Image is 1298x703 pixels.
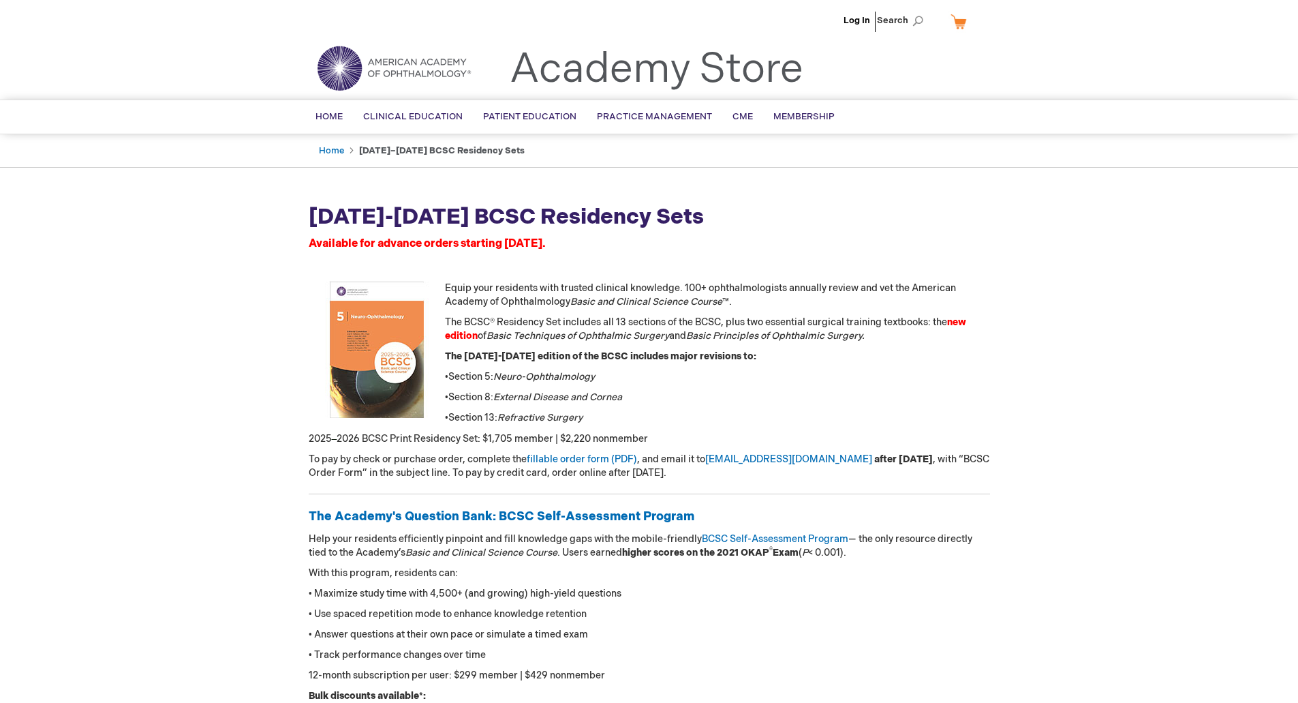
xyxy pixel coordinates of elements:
[309,411,990,425] p: •
[597,111,712,122] span: Practice Management
[692,330,862,342] em: asic Principles of Ophthalmic Surgery
[309,533,990,560] p: Help your residents efficiently pinpoint and fill knowledge gaps with the mobile-friendly — the o...
[497,412,583,423] em: Refractive Surgery
[319,145,344,156] a: Home
[732,111,753,122] span: CME
[448,391,622,403] span: Section 8:
[309,316,990,343] p: The BCSC® Residency Set includes all 13 sections of the BCSC, plus two essential surgical trainin...
[877,7,929,34] span: Search
[309,511,694,523] a: The Academy's Question Bank: BCSC Self-Assessment Program
[448,412,583,423] span: Section 13:
[309,391,990,404] p: •
[527,453,637,465] a: fillable order form (PDF)
[309,204,704,230] strong: [DATE]-[DATE] BCSC Residency Sets
[570,296,722,308] em: Basic and Clinical Science Course
[483,111,576,122] span: Patient Education
[309,237,546,250] span: Available for advance orders starting [DATE].
[363,111,463,122] span: Clinical Education
[686,330,692,342] em: B
[309,669,990,683] p: 12-month subscription per user: $299 member | $429 nonmember
[773,111,835,122] span: Membership
[309,282,445,418] img: BCSC 2020-2021 Section 4
[622,547,799,558] strong: higher scores on the 2021 OKAP Exam
[309,509,694,524] strong: The Academy's Question Bank: BCSC Self-Assessment Program
[844,15,870,26] a: Log In
[493,371,595,383] em: Neuro-Ophthalmology
[705,453,872,465] a: [EMAIL_ADDRESS][DOMAIN_NAME]
[874,453,933,465] strong: after [DATE]
[309,690,426,702] strong: Bulk discounts available*:
[309,432,990,446] p: 2025 2026 BCSC Print Residency Set: $1,705 member | $2,220 nonmember
[405,547,557,558] em: Basic and Clinical Science Course
[332,433,337,444] span: –
[769,546,773,554] sup: ®
[493,391,622,403] em: External Disease and Cornea
[309,567,990,580] p: With this program, residents can:
[309,628,990,642] p: • Answer questions at their own pace or simulate a timed exam
[309,370,990,384] p: •
[802,547,808,558] em: P
[309,282,990,309] p: Equip your residents with trusted clinical knowledge. 100+ ophthalmologists annually review and v...
[486,330,669,342] em: Basic Techniques of Ophthalmic Surgery
[309,453,990,480] p: To pay by check or purchase order, complete the , and email it to , with “BCSC Order Form” in the...
[309,587,990,601] p: • Maximize study time with 4,500+ (and growing) high-yield questions
[702,533,848,545] a: BCSC Self-Assessment Program
[309,608,990,621] p: • Use spaced repetition mode to enhance knowledge retention
[448,371,595,383] span: Section 5:
[309,648,990,662] p: • Track performance changes over time
[510,45,803,94] a: Academy Store
[445,350,756,362] strong: The [DATE]-[DATE] edition of the BCSC includes major revisions to:
[315,111,343,122] span: Home
[862,330,865,342] em: .
[359,145,525,156] strong: [DATE]–[DATE] BCSC Residency Sets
